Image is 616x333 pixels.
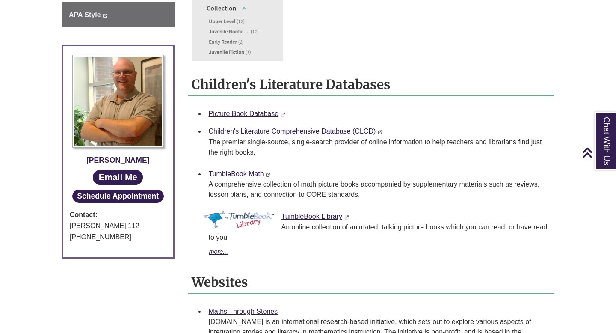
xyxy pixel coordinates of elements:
[209,308,278,315] a: Maths Through Stories
[344,215,349,219] i: This link opens in a new window
[209,110,279,117] a: Picture Book Database
[188,74,555,96] h2: Children's Literature Databases
[70,209,166,220] strong: Contact:
[103,14,107,18] i: This link opens in a new window
[93,170,143,185] a: Email Me
[70,154,166,166] div: [PERSON_NAME]
[266,173,270,177] i: This link opens in a new window
[209,247,229,257] button: more...
[202,211,279,228] img: Cover Art
[62,2,175,28] a: APA Style
[209,128,376,135] a: Children's Literature Comprehensive Database (CLCD)
[70,232,166,243] div: [PHONE_NUMBER]
[209,137,548,158] p: The premier single-source, single-search provider of online information to help teachers and libr...
[281,213,343,220] a: Cover ArtTumbleBook Library
[281,113,285,116] i: This link opens in a new window
[72,55,164,147] img: Profile Photo
[72,190,164,203] button: Schedule Appointment
[70,220,166,232] div: [PERSON_NAME] 112
[70,55,166,166] a: Profile Photo [PERSON_NAME]
[378,130,382,134] i: This link opens in a new window
[209,179,548,200] p: A comprehensive collection of math picture books accompanied by supplementary materials such as r...
[69,11,101,18] span: APA Style
[188,271,555,294] h2: Websites
[582,147,614,158] a: Back to Top
[209,222,548,243] p: An online collection of animated, talking picture books which you can read, or have read to you.
[209,170,264,178] a: TumbleBook Math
